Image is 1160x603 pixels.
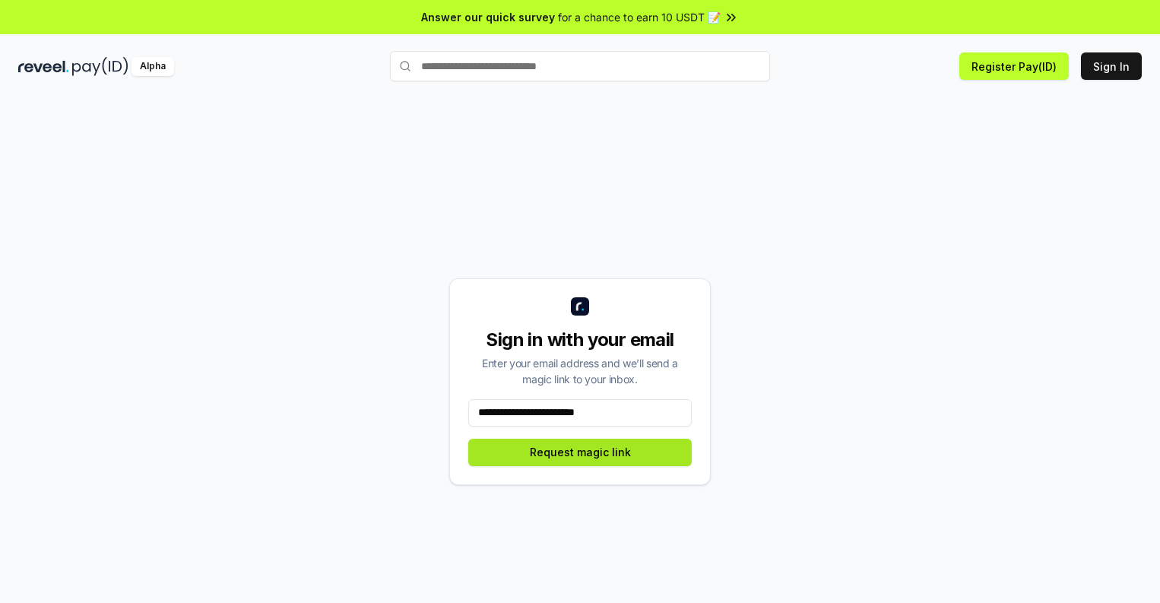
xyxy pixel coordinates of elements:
span: Answer our quick survey [421,9,555,25]
button: Sign In [1081,52,1142,80]
div: Sign in with your email [468,328,692,352]
img: reveel_dark [18,57,69,76]
button: Request magic link [468,439,692,466]
button: Register Pay(ID) [959,52,1069,80]
span: for a chance to earn 10 USDT 📝 [558,9,721,25]
div: Alpha [132,57,174,76]
img: logo_small [571,297,589,316]
div: Enter your email address and we’ll send a magic link to your inbox. [468,355,692,387]
img: pay_id [72,57,128,76]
